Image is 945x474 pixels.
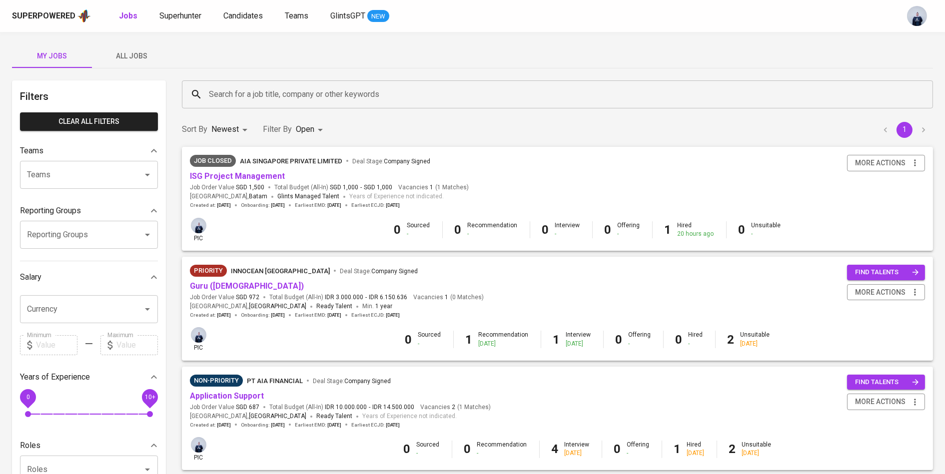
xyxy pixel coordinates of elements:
div: Recommendation [468,221,518,238]
b: 1 [553,333,560,347]
span: [DATE] [327,422,341,429]
span: 1 year [375,303,392,310]
span: 0 [26,393,29,400]
span: IDR 6.150.636 [369,293,407,302]
div: Reporting Groups [20,201,158,221]
span: [DATE] [327,202,341,209]
b: 2 [728,333,735,347]
span: Onboarding : [241,312,285,319]
div: pic [190,326,207,352]
span: Vacancies ( 1 Matches ) [420,403,491,412]
span: SGD 1,000 [364,183,392,192]
span: [DATE] [217,202,231,209]
span: [GEOGRAPHIC_DATA] [249,412,306,422]
div: [DATE] [741,340,770,348]
span: Batam [249,192,267,202]
a: GlintsGPT NEW [330,10,389,22]
span: [DATE] [271,422,285,429]
a: Superhunter [159,10,203,22]
span: Onboarding : [241,422,285,429]
span: more actions [855,157,906,169]
span: Open [296,124,314,134]
a: Teams [285,10,310,22]
span: Total Budget (All-In) [269,293,407,302]
div: Hired [678,221,714,238]
p: Reporting Groups [20,205,81,217]
span: Vacancies ( 0 Matches ) [413,293,484,302]
span: Deal Stage : [313,378,391,385]
span: [DATE] [271,312,285,319]
div: Teams [20,141,158,161]
span: [DATE] [217,422,231,429]
div: Recommendation [477,441,527,458]
span: Earliest EMD : [295,422,341,429]
div: - [689,340,703,348]
div: Interview [555,221,580,238]
div: Recommendation [479,331,529,348]
a: Candidates [223,10,265,22]
b: 0 [676,333,683,347]
span: Job Order Value [190,403,259,412]
span: [DATE] [386,422,400,429]
b: 0 [394,223,401,237]
div: Sourced [407,221,430,238]
b: 1 [665,223,672,237]
span: Ready Talent [316,413,352,420]
span: Years of Experience not indicated. [362,412,457,422]
span: Superhunter [159,11,201,20]
span: [DATE] [386,202,400,209]
button: more actions [847,394,925,410]
div: [DATE] [687,449,705,458]
button: find talents [847,375,925,390]
div: Sourced [418,331,441,348]
button: find talents [847,265,925,280]
p: Sort By [182,123,207,135]
div: Superpowered [12,10,75,22]
div: - [407,230,430,238]
span: more actions [855,286,906,299]
div: Newest [211,120,251,139]
span: Job Order Value [190,293,259,302]
span: Total Budget (All-In) [269,403,414,412]
b: 0 [614,442,621,456]
img: app logo [77,8,91,23]
a: Superpoweredapp logo [12,8,91,23]
div: pic [190,436,207,462]
span: My Jobs [18,50,86,62]
span: Total Budget (All-In) [274,183,392,192]
span: SGD 1,500 [236,183,264,192]
span: Candidates [223,11,263,20]
span: [GEOGRAPHIC_DATA] [249,302,306,312]
span: Onboarding : [241,202,285,209]
span: IDR 10.000.000 [325,403,367,412]
div: Open [296,120,326,139]
div: Unsuitable [742,441,772,458]
span: Created at : [190,312,231,319]
b: 0 [605,223,612,237]
p: Teams [20,145,43,157]
span: GlintsGPT [330,11,365,20]
span: Non-Priority [190,376,243,386]
button: more actions [847,155,925,171]
button: Open [140,228,154,242]
span: [GEOGRAPHIC_DATA] , [190,302,306,312]
input: Value [116,335,158,355]
span: Job Order Value [190,183,264,192]
b: 0 [405,333,412,347]
span: Company Signed [384,158,430,165]
span: Deal Stage : [340,268,418,275]
span: 2 [450,403,455,412]
span: Created at : [190,202,231,209]
div: - [618,230,640,238]
a: Guru ([DEMOGRAPHIC_DATA]) [190,281,304,291]
div: - [477,449,527,458]
span: Earliest EMD : [295,202,341,209]
span: Earliest ECJD : [351,312,400,319]
span: Teams [285,11,308,20]
span: find talents [855,377,919,388]
h6: Filters [20,88,158,104]
b: 0 [404,442,411,456]
img: annisa@glints.com [191,437,206,453]
div: - [627,449,650,458]
span: Min. [362,303,392,310]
